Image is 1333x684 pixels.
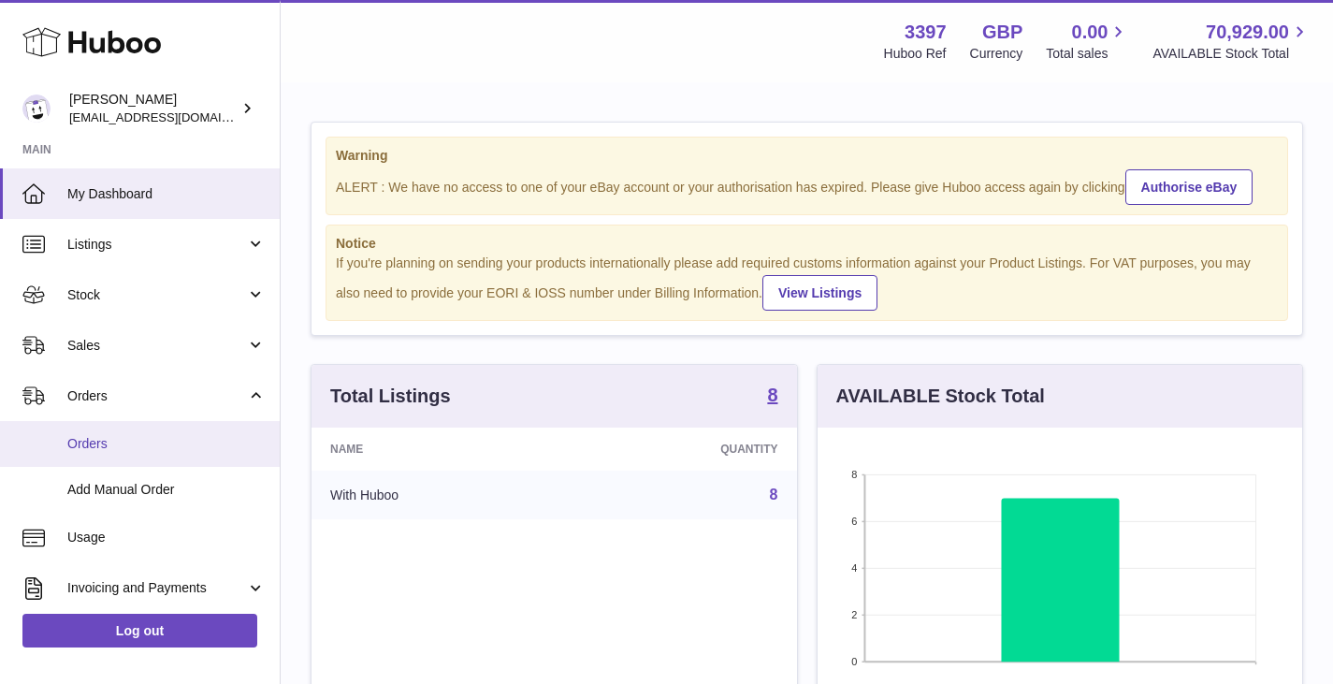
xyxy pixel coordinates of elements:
strong: GBP [982,20,1022,45]
span: 70,929.00 [1206,20,1289,45]
div: Huboo Ref [884,45,947,63]
span: 0.00 [1072,20,1108,45]
h3: AVAILABLE Stock Total [836,384,1045,409]
text: 6 [851,516,857,527]
a: 70,929.00 AVAILABLE Stock Total [1152,20,1311,63]
span: AVAILABLE Stock Total [1152,45,1311,63]
span: Orders [67,387,246,405]
span: Sales [67,337,246,355]
strong: 8 [767,386,777,404]
span: My Dashboard [67,185,266,203]
th: Quantity [568,428,797,471]
span: Invoicing and Payments [67,579,246,597]
img: sales@canchema.com [22,95,51,123]
span: Add Manual Order [67,481,266,499]
text: 4 [851,562,857,574]
a: 0.00 Total sales [1046,20,1129,63]
span: Stock [67,286,246,304]
span: Total sales [1046,45,1129,63]
a: 8 [770,487,778,502]
a: Log out [22,614,257,648]
strong: Notice [336,235,1278,253]
span: Orders [67,435,266,453]
td: With Huboo [312,471,568,519]
div: If you're planning on sending your products internationally please add required customs informati... [336,255,1278,311]
div: Currency [970,45,1023,63]
a: 8 [767,386,777,408]
strong: Warning [336,147,1278,165]
text: 8 [851,469,857,480]
strong: 3397 [905,20,947,45]
a: Authorise eBay [1125,169,1253,205]
span: [EMAIL_ADDRESS][DOMAIN_NAME] [69,109,275,124]
text: 0 [851,656,857,667]
span: Usage [67,529,266,546]
span: Listings [67,236,246,254]
div: ALERT : We have no access to one of your eBay account or your authorisation has expired. Please g... [336,167,1278,205]
h3: Total Listings [330,384,451,409]
div: [PERSON_NAME] [69,91,238,126]
text: 2 [851,609,857,620]
a: View Listings [762,275,877,311]
th: Name [312,428,568,471]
